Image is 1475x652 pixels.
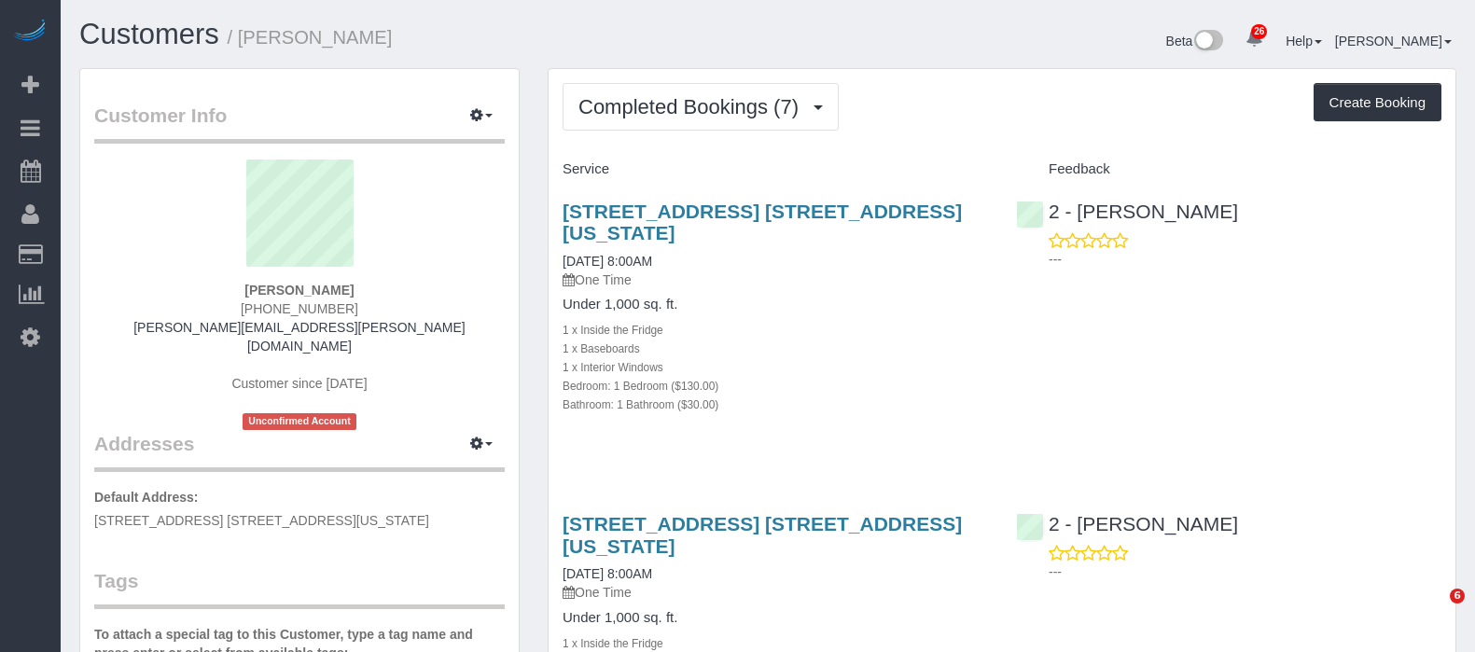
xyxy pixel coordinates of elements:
[563,610,988,626] h4: Under 1,000 sq. ft.
[11,19,49,45] img: Automaid Logo
[79,18,219,50] a: Customers
[94,102,505,144] legend: Customer Info
[563,324,663,337] small: 1 x Inside the Fridge
[578,95,808,118] span: Completed Bookings (7)
[241,301,358,316] hm-ph: [PHONE_NUMBER]
[1236,19,1273,60] a: 26
[1192,30,1223,54] img: New interface
[133,320,466,354] a: [PERSON_NAME][EMAIL_ADDRESS][PERSON_NAME][DOMAIN_NAME]
[563,161,988,177] h4: Service
[563,583,988,602] p: One Time
[243,413,356,429] span: Unconfirmed Account
[244,283,354,298] strong: [PERSON_NAME]
[1314,83,1441,122] button: Create Booking
[228,27,393,48] small: / [PERSON_NAME]
[1016,513,1238,534] a: 2 - [PERSON_NAME]
[1049,250,1441,269] p: ---
[563,398,718,411] small: Bathroom: 1 Bathroom ($30.00)
[1251,24,1267,39] span: 26
[563,83,839,131] button: Completed Bookings (7)
[1166,34,1224,49] a: Beta
[563,254,652,269] a: [DATE] 8:00AM
[563,637,663,650] small: 1 x Inside the Fridge
[1016,161,1441,177] h4: Feedback
[231,376,367,391] span: Customer since [DATE]
[94,567,505,609] legend: Tags
[94,513,429,528] span: [STREET_ADDRESS] [STREET_ADDRESS][US_STATE]
[94,488,199,506] label: Default Address:
[563,361,663,374] small: 1 x Interior Windows
[1016,201,1238,222] a: 2 - [PERSON_NAME]
[1286,34,1322,49] a: Help
[563,380,718,393] small: Bedroom: 1 Bedroom ($130.00)
[563,271,988,289] p: One Time
[563,566,652,581] a: [DATE] 8:00AM
[563,513,962,556] a: [STREET_ADDRESS] [STREET_ADDRESS][US_STATE]
[1450,589,1465,603] span: 6
[563,201,962,243] a: [STREET_ADDRESS] [STREET_ADDRESS][US_STATE]
[1412,589,1456,633] iframe: Intercom live chat
[563,297,988,312] h4: Under 1,000 sq. ft.
[563,342,640,355] small: 1 x Baseboards
[1335,34,1452,49] a: [PERSON_NAME]
[1049,562,1441,581] p: ---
